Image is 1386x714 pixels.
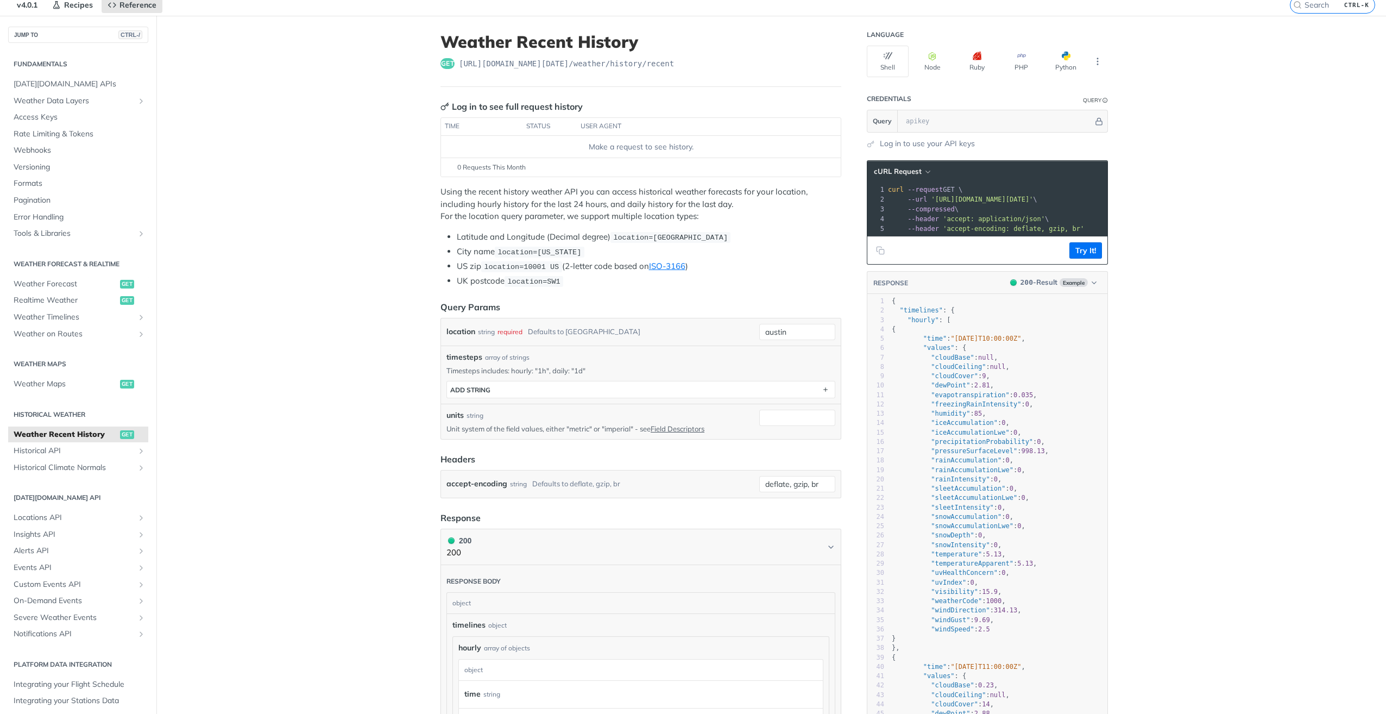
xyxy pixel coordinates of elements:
[14,162,146,173] span: Versioning
[120,296,134,305] span: get
[1093,57,1102,66] svg: More ellipsis
[1020,277,1057,288] div: - Result
[8,560,148,576] a: Events APIShow subpages for Events API
[464,686,481,702] label: time
[441,118,522,135] th: time
[892,560,1037,567] span: : ,
[137,313,146,322] button: Show subpages for Weather Timelines
[1010,279,1017,286] span: 200
[14,446,134,456] span: Historical API
[931,550,982,558] span: "temperature"
[867,204,886,214] div: 3
[1093,116,1105,127] button: Hide
[8,76,148,92] a: [DATE][DOMAIN_NAME] APIs
[867,316,884,325] div: 3
[14,696,146,706] span: Integrating your Stations Data
[892,504,1006,511] span: : ,
[137,330,146,339] button: Show subpages for Weather on Routes
[867,343,884,353] div: 6
[459,58,674,69] span: https://api.tomorrow.io/v4/weather/history/recent
[14,178,146,189] span: Formats
[867,381,884,390] div: 10
[892,456,1013,464] span: : ,
[880,138,975,149] a: Log in to use your API keys
[649,261,685,271] a: ISO-3166
[8,27,148,43] button: JUMP TOCTRL-/
[867,391,884,400] div: 11
[931,485,1005,492] span: "sleetAccumulation"
[971,579,974,586] span: 0
[931,438,1033,446] span: "precipitationProbability"
[14,96,134,107] span: Weather Data Layers
[440,511,481,524] div: Response
[1001,569,1005,577] span: 0
[467,411,483,421] div: string
[8,626,148,642] a: Notifications APIShow subpages for Notifications API
[1293,1,1302,9] svg: Search
[899,306,942,314] span: "timelines"
[867,195,886,204] div: 2
[867,541,884,550] div: 27
[446,366,835,375] p: Timesteps includes: hourly: "1h", daily: "1d"
[867,550,884,559] div: 28
[14,429,117,440] span: Weather Recent History
[137,530,146,539] button: Show subpages for Insights API
[931,522,1013,530] span: "snowAccumulationLwe"
[1006,456,1010,464] span: 0
[1021,447,1044,455] span: 998.13
[440,186,841,223] p: Using the recent history weather API you can access historical weather forecasts for your locatio...
[8,443,148,459] a: Historical APIShow subpages for Historical API
[931,419,998,427] span: "iceAccumulation"
[974,410,982,417] span: 85
[867,597,884,606] div: 33
[931,504,994,511] span: "sleetIntensity"
[1060,278,1088,287] span: Example
[448,537,455,544] span: 200
[440,453,475,466] div: Headers
[892,297,896,305] span: {
[867,224,886,234] div: 5
[923,335,947,342] span: "time"
[8,510,148,526] a: Locations APIShow subpages for Locations API
[892,550,1006,558] span: : ,
[888,196,1037,203] span: \
[931,363,986,371] span: "cloudCeiling"
[446,547,471,559] p: 200
[8,593,148,609] a: On-Demand EventsShow subpages for On-Demand Events
[14,145,146,156] span: Webhooks
[867,531,884,540] div: 26
[950,335,1021,342] span: "[DATE]T10:00:00Z"
[867,587,884,597] div: 32
[867,466,884,475] div: 19
[446,535,471,547] div: 200
[8,109,148,126] a: Access Keys
[14,629,134,640] span: Notifications API
[445,141,836,153] div: Make a request to see history.
[994,541,998,549] span: 0
[14,112,146,123] span: Access Keys
[892,531,986,539] span: : ,
[892,447,1049,455] span: : ,
[900,110,1093,132] input: apikey
[892,335,1025,342] span: : ,
[8,192,148,209] a: Pagination
[1000,46,1042,77] button: PHP
[873,116,892,126] span: Query
[892,429,1022,436] span: : ,
[137,613,146,622] button: Show subpages for Severe Weather Events
[14,295,117,306] span: Realtime Weather
[892,466,1025,474] span: : ,
[888,186,904,193] span: curl
[908,225,939,233] span: --header
[1010,485,1013,492] span: 0
[867,559,884,568] div: 29
[931,410,970,417] span: "humidity"
[867,493,884,503] div: 22
[446,410,464,421] label: units
[8,527,148,543] a: Insights APIShow subpages for Insights API
[457,231,841,243] li: Latitude and Longitude (Decimal degree)
[8,693,148,709] a: Integrating your Stations Data
[120,280,134,289] span: get
[484,263,559,271] span: location=10001 US
[867,110,898,132] button: Query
